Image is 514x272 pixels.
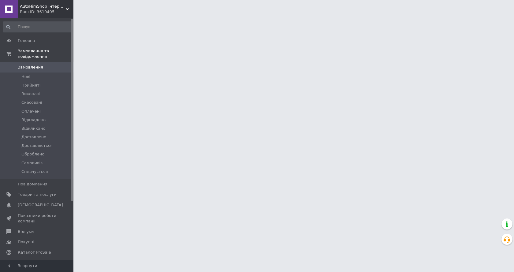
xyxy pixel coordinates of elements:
[18,202,63,208] span: [DEMOGRAPHIC_DATA]
[20,9,73,15] div: Ваш ID: 3610405
[20,4,66,9] span: AutoHimShop інтернет-крамниця автохімії
[18,48,73,59] span: Замовлення та повідомлення
[21,151,44,157] span: Оброблено
[21,109,41,114] span: Оплачені
[18,250,51,255] span: Каталог ProSale
[18,181,47,187] span: Повідомлення
[21,100,42,105] span: Скасовані
[21,126,45,131] span: Відкликано
[18,38,35,43] span: Головна
[21,91,40,97] span: Виконані
[18,213,57,224] span: Показники роботи компанії
[21,160,43,166] span: Самовивіз
[18,239,34,245] span: Покупці
[18,65,43,70] span: Замовлення
[18,192,57,197] span: Товари та послуги
[21,169,48,174] span: Сплачується
[3,21,72,32] input: Пошук
[21,74,30,80] span: Нові
[21,143,53,148] span: Доставляється
[18,229,34,234] span: Відгуки
[21,117,46,123] span: Відкладено
[21,134,46,140] span: Доставлено
[21,83,40,88] span: Прийняті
